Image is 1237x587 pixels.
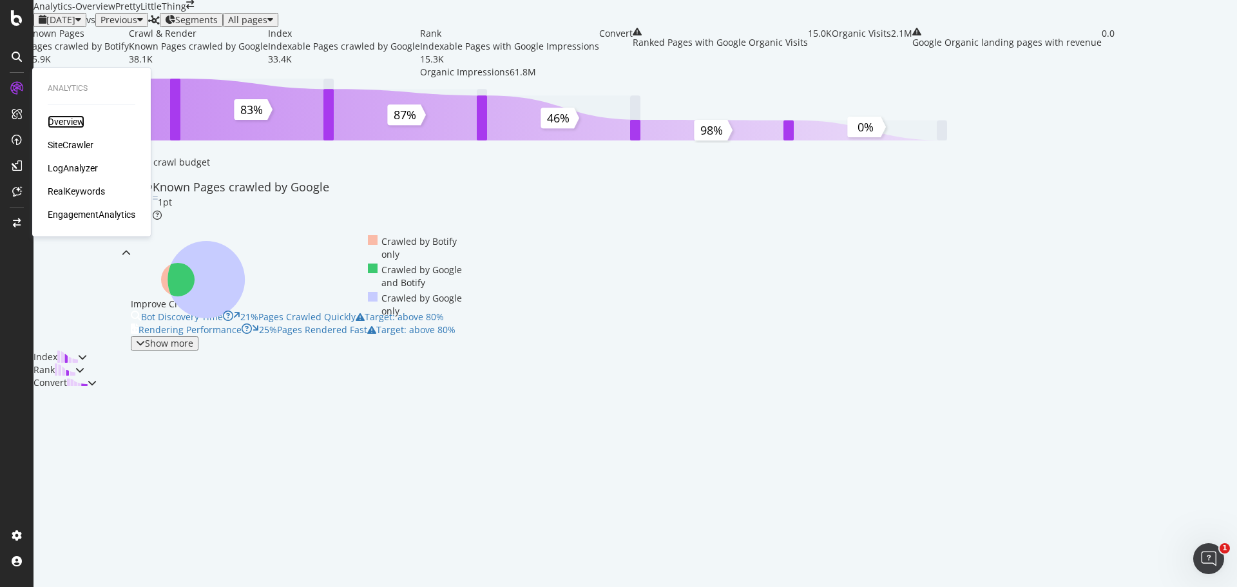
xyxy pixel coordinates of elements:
div: 38.1K [129,53,268,66]
div: Organic Impressions [420,66,510,79]
button: [DATE] [34,13,86,27]
div: 2.1M [891,27,912,79]
a: Overview [48,115,84,128]
a: RealKeywords [48,185,105,198]
a: LogAnalyzer [48,162,98,175]
div: Show more [145,338,193,349]
div: Organic Visits [832,27,891,79]
div: Index [34,351,57,363]
div: 1pt [158,196,172,209]
text: 83% [240,102,263,117]
div: Rank [420,27,441,40]
span: vs [86,14,95,26]
text: 98% [700,122,723,138]
span: All pages [228,14,267,26]
img: block-icon [57,351,78,363]
div: Google Organic landing pages with revenue [912,36,1102,49]
div: 61.8M [510,66,536,79]
div: 15.0K [808,27,832,79]
text: 46% [547,110,570,126]
div: Crawl & Render [34,156,101,351]
img: block-icon [67,376,88,389]
text: 0% [858,119,874,135]
div: Convert [34,376,67,389]
button: Segments [160,13,223,27]
div: Pages crawled by Botify [27,40,129,53]
button: Previous [95,13,148,27]
div: Rank [34,363,55,376]
div: Convert [599,27,633,40]
div: Your crawl budget [131,156,210,169]
img: Equal [153,196,158,200]
div: 33.4K [268,53,420,66]
button: All pages [223,13,278,27]
text: 87% [394,107,416,122]
div: Crawled by Botify only [368,235,468,261]
div: Indexable Pages crawled by Google [268,40,420,53]
a: SiteCrawler [48,139,93,151]
img: block-icon [55,363,75,376]
span: Previous [101,14,137,26]
div: Known Pages [27,27,84,40]
div: Known Pages crawled by Google [129,40,268,53]
a: EngagementAnalytics [48,208,135,221]
div: 15.3K [420,53,599,66]
div: Indexable Pages with Google Impressions [420,40,599,53]
div: 0.0 [1102,27,1115,79]
div: Crawled by Google only [368,292,468,318]
div: Crawl & Render [129,27,197,40]
span: Segments [175,14,218,26]
span: 2025 Aug. 8th [46,14,75,26]
div: Crawled by Google and Botify [368,264,468,289]
div: 45.9K [27,53,129,66]
div: Index [268,27,292,40]
div: Known Pages crawled by Google [153,179,329,196]
span: 1 [1220,543,1230,553]
div: Ranked Pages with Google Organic Visits [633,36,808,49]
div: Analytics [48,83,135,94]
iframe: Intercom live chat [1193,543,1224,574]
